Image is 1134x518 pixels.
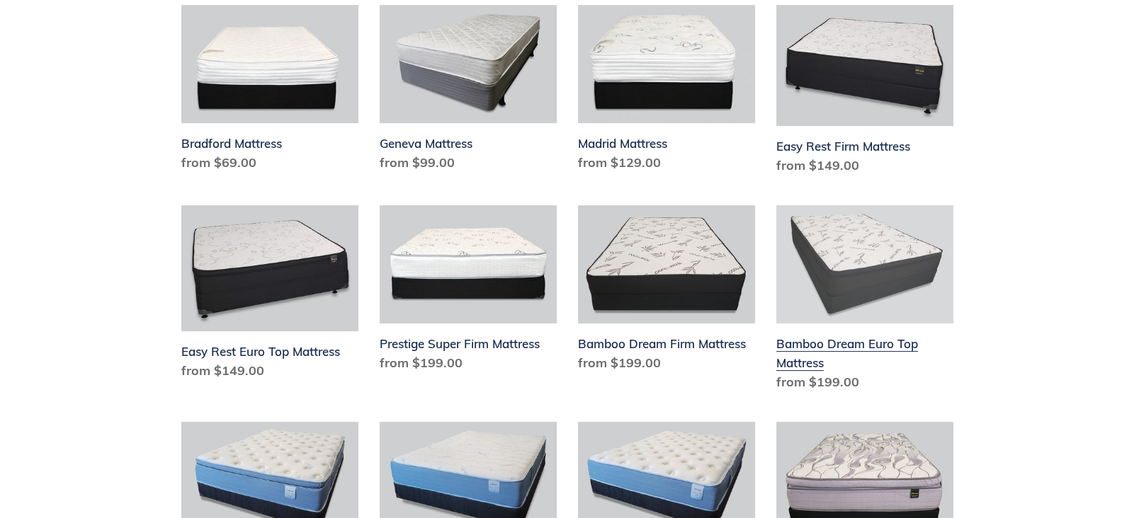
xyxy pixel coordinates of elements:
a: Easy Rest Firm Mattress [776,5,953,180]
a: Easy Rest Euro Top Mattress [181,205,358,386]
a: Bradford Mattress [181,5,358,178]
a: Bamboo Dream Euro Top Mattress [776,205,953,397]
a: Prestige Super Firm Mattress [380,205,557,378]
a: Bamboo Dream Firm Mattress [578,205,755,378]
a: Madrid Mattress [578,5,755,178]
a: Geneva Mattress [380,5,557,178]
